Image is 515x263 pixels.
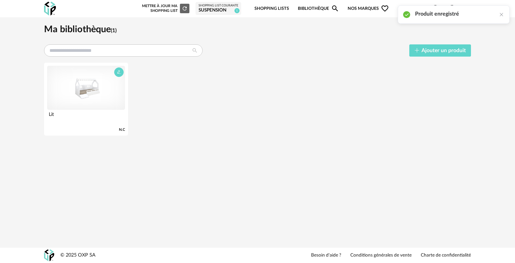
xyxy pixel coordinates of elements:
[44,2,56,16] img: OXP
[381,4,389,13] span: Heart Outline icon
[141,4,189,13] div: Mettre à jour ma Shopping List
[431,4,439,13] span: Help Circle Outline icon
[448,4,459,13] span: Account Circle icon
[298,1,339,17] a: BibliothèqueMagnify icon
[60,252,96,259] div: © 2025 OXP SA
[182,6,188,10] span: Refresh icon
[111,28,117,33] span: (1)
[398,4,439,13] span: Centre d'aideHelp Circle Outline icon
[464,5,471,12] img: fr
[234,8,240,13] span: 1
[44,23,471,35] h1: Ma bibliothèque
[199,4,238,8] div: Shopping List courante
[409,44,471,57] button: Ajouter un produit
[199,7,238,14] div: Suspension
[47,110,125,123] div: Lit
[44,63,128,136] a: Lit Lit N.C
[311,252,341,259] a: Besoin d'aide ?
[44,249,54,261] img: OXP
[254,1,289,17] a: Shopping Lists
[421,48,466,53] span: Ajouter un produit
[119,127,125,132] span: N.C
[348,1,389,17] span: Nos marques
[421,252,471,259] a: Charte de confidentialité
[199,4,238,14] a: Shopping List courante Suspension 1
[415,11,459,18] h2: Produit enregistré
[331,4,339,13] span: Magnify icon
[448,4,456,13] span: Account Circle icon
[350,252,412,259] a: Conditions générales de vente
